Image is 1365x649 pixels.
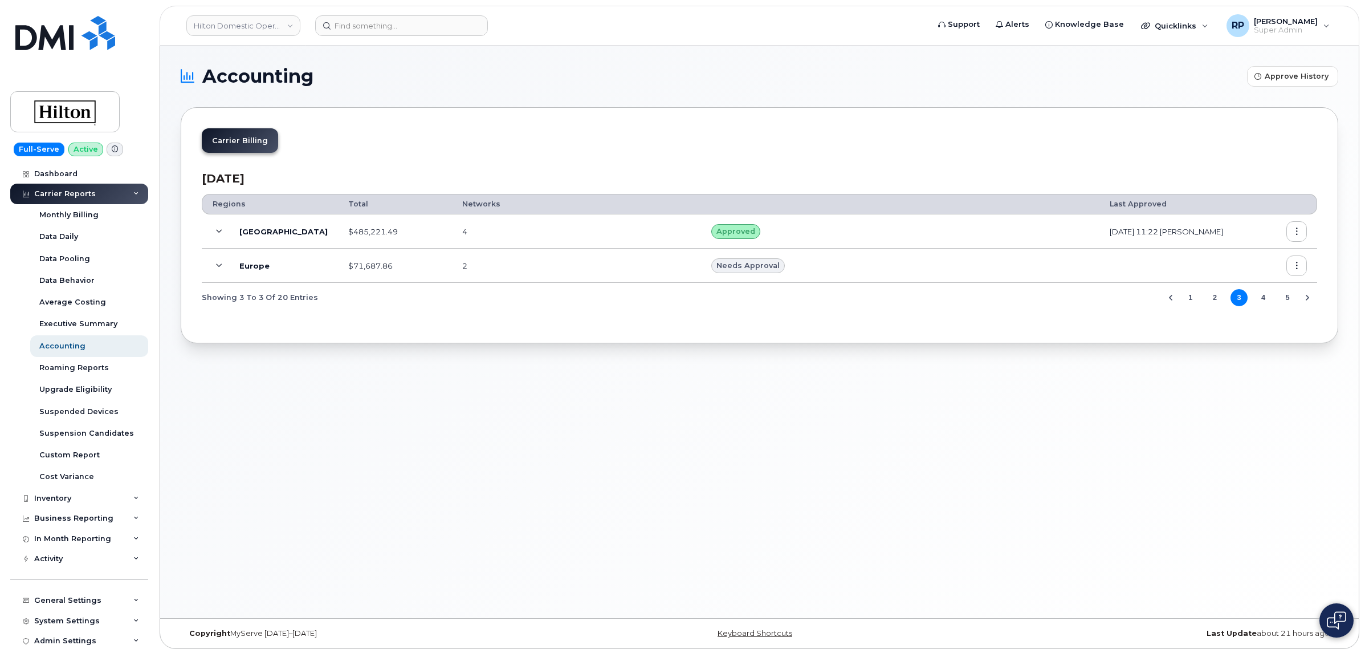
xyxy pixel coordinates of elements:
button: Previous Page [1162,289,1179,306]
td: $485,221.49 [338,214,452,249]
b: Europe [239,261,270,271]
img: Open chat [1327,611,1346,630]
strong: Copyright [189,629,230,638]
div: about 21 hours ago [952,629,1338,638]
button: Page 5 [1279,289,1296,306]
button: Approve History [1247,66,1338,87]
span: Approved [716,226,755,237]
td: 2 [452,249,701,283]
button: Page 1 [1182,289,1199,306]
th: Last Approved [1099,194,1276,214]
td: 4 [452,214,701,249]
button: Page 2 [1206,289,1223,306]
strong: Last Update [1207,629,1257,638]
span: Needs Approval [716,260,780,271]
h3: [DATE] [202,172,1317,185]
th: Regions [202,194,338,214]
span: Showing 3 To 3 Of 20 Entries [202,289,318,306]
th: Total [338,194,452,214]
button: Next Page [1299,289,1316,306]
a: Keyboard Shortcuts [718,629,792,638]
td: $71,687.86 [338,249,452,283]
th: Networks [452,194,701,214]
button: Page 3 [1230,289,1248,306]
b: [GEOGRAPHIC_DATA] [239,226,328,237]
span: Approve History [1265,71,1329,82]
button: Page 4 [1255,289,1272,306]
div: MyServe [DATE]–[DATE] [181,629,567,638]
td: [DATE] 11:22 [PERSON_NAME] [1099,214,1276,249]
span: Accounting [202,68,313,85]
